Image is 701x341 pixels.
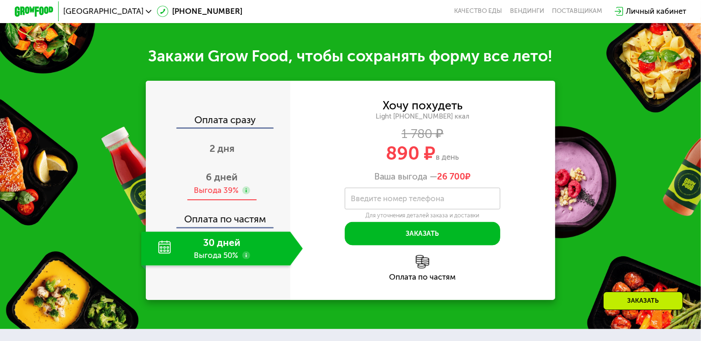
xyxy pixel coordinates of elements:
[416,255,430,269] img: l6xcnZfty9opOoJh.png
[510,7,544,15] a: Вендинги
[290,273,555,281] div: Оплата по частям
[290,128,555,139] div: 1 780 ₽
[194,185,239,196] div: Выгода 39%
[210,143,234,154] span: 2 дня
[552,7,602,15] div: поставщикам
[437,171,466,182] span: 26 700
[206,171,238,183] span: 6 дней
[345,222,501,245] button: Заказать
[386,142,436,164] span: 890 ₽
[603,292,683,310] div: Заказать
[157,6,243,17] a: [PHONE_NUMBER]
[290,171,555,182] div: Ваша выгода —
[351,196,445,202] label: Введите номер телефона
[454,7,502,15] a: Качество еды
[147,115,290,127] div: Оплата сразу
[436,152,459,162] span: в день
[63,7,144,15] span: [GEOGRAPHIC_DATA]
[626,6,686,17] div: Личный кабинет
[290,112,555,121] div: Light [PHONE_NUMBER] ккал
[437,171,471,182] span: ₽
[345,212,501,219] div: Для уточнения деталей заказа и доставки
[147,204,290,227] div: Оплата по частям
[383,100,462,111] div: Хочу похудеть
